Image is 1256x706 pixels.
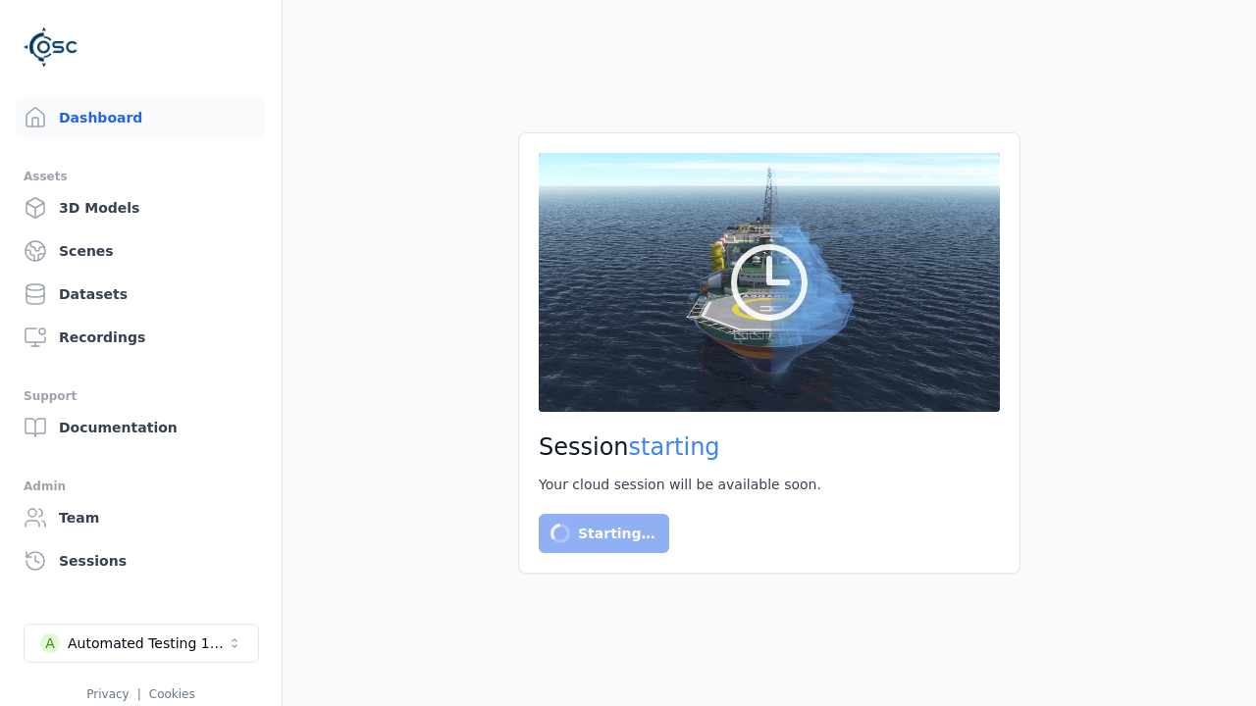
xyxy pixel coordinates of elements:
[86,687,129,701] a: Privacy
[16,275,266,314] a: Datasets
[16,541,266,580] a: Sessions
[16,318,266,357] a: Recordings
[24,624,259,663] button: Select a workspace
[16,98,266,137] a: Dashboard
[24,475,258,498] div: Admin
[539,514,669,553] button: Starting…
[40,633,60,653] div: A
[68,633,227,653] div: Automated Testing 1 - Playwright
[16,408,266,447] a: Documentation
[24,165,258,188] div: Assets
[16,231,266,271] a: Scenes
[16,498,266,537] a: Team
[629,433,720,461] span: starting
[24,384,258,408] div: Support
[137,687,141,701] span: |
[539,475,1000,494] div: Your cloud session will be available soon.
[24,20,78,75] img: Logo
[539,431,1000,463] h2: Session
[149,687,195,701] a: Cookies
[16,188,266,227] a: 3D Models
